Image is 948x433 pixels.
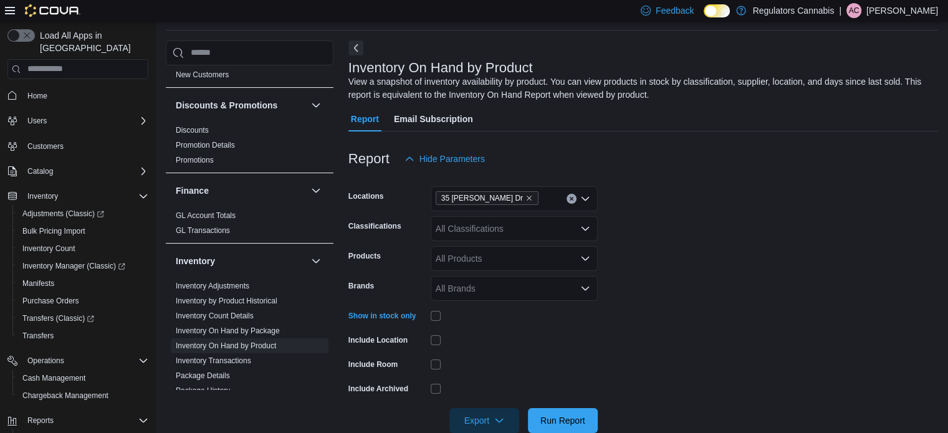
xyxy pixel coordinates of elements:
span: Bulk Pricing Import [22,226,85,236]
span: Users [27,116,47,126]
label: Include Archived [348,384,408,394]
a: Inventory Count [17,241,80,256]
span: Inventory Count Details [176,311,254,321]
a: Bulk Pricing Import [17,224,90,239]
span: Run Report [540,414,585,427]
span: Transfers (Classic) [22,313,94,323]
button: Discounts & Promotions [309,98,323,113]
span: Manifests [17,276,148,291]
img: Cova [25,4,80,17]
button: Reports [2,412,153,429]
span: New Customers [176,70,229,80]
span: Reports [27,416,54,426]
label: Products [348,251,381,261]
p: Regulators Cannabis [752,3,834,18]
p: [PERSON_NAME] [866,3,938,18]
button: Customers [2,137,153,155]
span: Inventory On Hand by Package [176,326,280,336]
span: Chargeback Management [17,388,148,403]
span: AC [849,3,859,18]
a: Inventory On Hand by Package [176,326,280,335]
span: Transfers [17,328,148,343]
a: Purchase Orders [17,293,84,308]
a: Inventory Manager (Classic) [17,259,130,274]
button: Export [449,408,519,433]
button: Chargeback Management [12,387,153,404]
span: GL Account Totals [176,211,236,221]
button: Operations [2,352,153,369]
a: Inventory Manager (Classic) [12,257,153,275]
span: Cash Management [17,371,148,386]
label: Include Room [348,359,398,369]
a: Inventory Transactions [176,356,251,365]
button: Open list of options [580,254,590,264]
button: Catalog [22,164,58,179]
span: Reports [22,413,148,428]
label: Locations [348,191,384,201]
span: Bulk Pricing Import [17,224,148,239]
button: Reports [22,413,59,428]
span: Inventory Adjustments [176,281,249,291]
div: View a snapshot of inventory availability by product. You can view products in stock by classific... [348,75,932,102]
span: Catalog [22,164,148,179]
button: Open list of options [580,283,590,293]
span: Users [22,113,148,128]
span: Export [457,408,512,433]
button: Inventory [22,189,63,204]
h3: Inventory [176,255,215,267]
span: Package History [176,386,230,396]
button: Inventory Count [12,240,153,257]
button: Finance [176,184,306,197]
span: Email Subscription [394,107,473,131]
span: Purchase Orders [22,296,79,306]
button: Transfers [12,327,153,345]
label: Classifications [348,221,401,231]
button: Inventory [176,255,306,267]
button: Hide Parameters [400,146,490,171]
button: Inventory [309,254,323,269]
span: Inventory Transactions [176,356,251,366]
span: Cash Management [22,373,85,383]
a: Cash Management [17,371,90,386]
a: Inventory On Hand by Product [176,341,276,350]
span: Package Details [176,371,230,381]
span: Catalog [27,166,53,176]
div: Ashlee Campeau [846,3,861,18]
button: Users [2,112,153,130]
a: Transfers [17,328,59,343]
h3: Report [348,151,390,166]
span: Transfers [22,331,54,341]
label: Include Location [348,335,408,345]
div: Discounts & Promotions [166,123,333,173]
a: Chargeback Management [17,388,113,403]
button: Bulk Pricing Import [12,222,153,240]
span: GL Transactions [176,226,230,236]
span: Inventory Manager (Classic) [17,259,148,274]
a: Discounts [176,126,209,135]
span: Inventory Manager (Classic) [22,261,125,271]
button: Home [2,87,153,105]
a: Adjustments (Classic) [17,206,109,221]
a: Manifests [17,276,59,291]
span: Adjustments (Classic) [22,209,104,219]
button: Cash Management [12,369,153,387]
button: Finance [309,183,323,198]
span: Purchase Orders [17,293,148,308]
button: Run Report [528,408,598,433]
button: Users [22,113,52,128]
span: Chargeback Management [22,391,108,401]
span: 35 Amy Croft Dr [436,191,539,205]
span: Inventory On Hand by Product [176,341,276,351]
label: Show in stock only [348,311,416,321]
button: Manifests [12,275,153,292]
a: Transfers (Classic) [17,311,99,326]
span: Inventory Count [17,241,148,256]
a: Inventory Adjustments [176,282,249,290]
span: Manifests [22,278,54,288]
span: Customers [27,141,64,151]
button: Discounts & Promotions [176,99,306,112]
span: Customers [22,138,148,154]
span: Hide Parameters [419,153,485,165]
button: Remove 35 Amy Croft Dr from selection in this group [525,194,533,202]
